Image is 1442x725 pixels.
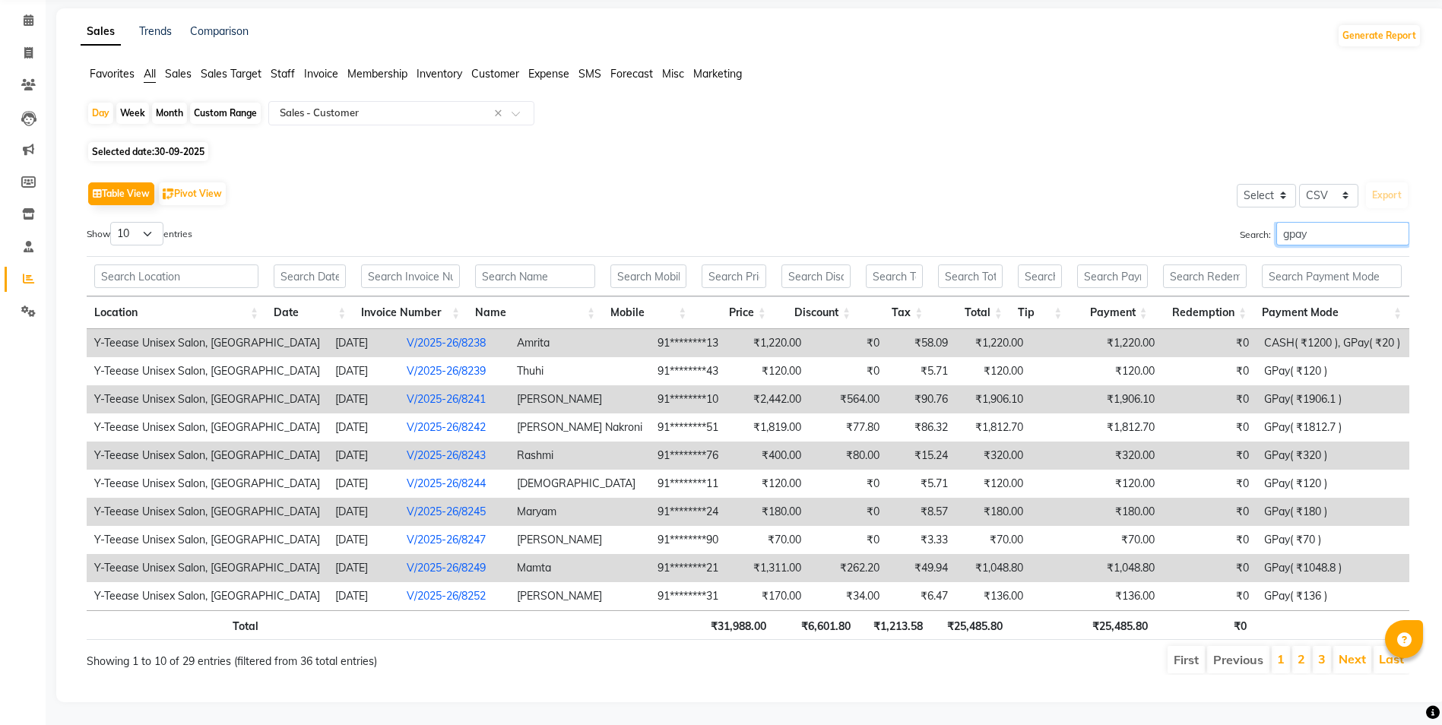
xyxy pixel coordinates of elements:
[1257,413,1409,442] td: GPay( ₹1812.7 )
[1257,554,1409,582] td: GPay( ₹1048.8 )
[956,554,1031,582] td: ₹1,048.80
[809,470,887,498] td: ₹0
[734,357,809,385] td: ₹120.00
[887,582,956,610] td: ₹6.47
[1010,296,1070,329] th: Tip: activate to sort column ascending
[139,24,172,38] a: Trends
[887,442,956,470] td: ₹15.24
[734,526,809,554] td: ₹70.00
[328,582,399,610] td: [DATE]
[87,610,266,640] th: Total
[407,336,486,350] a: V/2025-26/8238
[1083,385,1162,413] td: ₹1,906.10
[809,385,887,413] td: ₹564.00
[90,67,135,81] span: Favorites
[116,103,149,124] div: Week
[1163,264,1247,288] input: Search Redemption
[407,364,486,378] a: V/2025-26/8239
[417,67,462,81] span: Inventory
[190,24,249,38] a: Comparison
[509,357,650,385] td: Thuhi
[274,264,346,288] input: Search Date
[1162,554,1257,582] td: ₹0
[887,413,956,442] td: ₹86.32
[1083,329,1162,357] td: ₹1,220.00
[407,505,486,518] a: V/2025-26/8245
[1083,498,1162,526] td: ₹180.00
[1257,357,1409,385] td: GPay( ₹120 )
[494,106,507,122] span: Clear all
[781,264,851,288] input: Search Discount
[603,296,694,329] th: Mobile: activate to sort column ascending
[956,357,1031,385] td: ₹120.00
[734,554,809,582] td: ₹1,311.00
[956,413,1031,442] td: ₹1,812.70
[509,554,650,582] td: Mamta
[87,385,328,413] td: Y-Teease Unisex Salon, [GEOGRAPHIC_DATA]
[509,582,650,610] td: [PERSON_NAME]
[266,296,353,329] th: Date: activate to sort column ascending
[809,442,887,470] td: ₹80.00
[271,67,295,81] span: Staff
[407,533,486,546] a: V/2025-26/8247
[956,385,1031,413] td: ₹1,906.10
[858,296,930,329] th: Tax: activate to sort column ascending
[509,329,650,357] td: Amrita
[94,264,258,288] input: Search Location
[1018,264,1063,288] input: Search Tip
[328,498,399,526] td: [DATE]
[956,442,1031,470] td: ₹320.00
[88,103,113,124] div: Day
[1276,222,1409,245] input: Search:
[87,526,328,554] td: Y-Teease Unisex Salon, [GEOGRAPHIC_DATA]
[887,526,956,554] td: ₹3.33
[578,67,601,81] span: SMS
[858,610,930,640] th: ₹1,213.58
[930,610,1009,640] th: ₹25,485.80
[87,296,266,329] th: Location: activate to sort column ascending
[163,188,174,200] img: pivot.png
[1083,526,1162,554] td: ₹70.00
[1083,442,1162,470] td: ₹320.00
[87,644,625,670] div: Showing 1 to 10 of 29 entries (filtered from 36 total entries)
[702,264,765,288] input: Search Price
[328,554,399,582] td: [DATE]
[1162,442,1257,470] td: ₹0
[361,264,460,288] input: Search Invoice Number
[1254,296,1409,329] th: Payment Mode: activate to sort column ascending
[328,413,399,442] td: [DATE]
[1240,222,1409,245] label: Search:
[1162,498,1257,526] td: ₹0
[87,582,328,610] td: Y-Teease Unisex Salon, [GEOGRAPHIC_DATA]
[1162,329,1257,357] td: ₹0
[1257,498,1409,526] td: GPay( ₹180 )
[87,329,328,357] td: Y-Teease Unisex Salon, [GEOGRAPHIC_DATA]
[1070,296,1155,329] th: Payment: activate to sort column ascending
[509,442,650,470] td: Rashmi
[774,296,858,329] th: Discount: activate to sort column ascending
[1070,610,1155,640] th: ₹25,485.80
[467,296,603,329] th: Name: activate to sort column ascending
[610,67,653,81] span: Forecast
[694,610,773,640] th: ₹31,988.00
[87,357,328,385] td: Y-Teease Unisex Salon, [GEOGRAPHIC_DATA]
[887,470,956,498] td: ₹5.71
[809,498,887,526] td: ₹0
[201,67,261,81] span: Sales Target
[328,357,399,385] td: [DATE]
[938,264,1002,288] input: Search Total
[165,67,192,81] span: Sales
[509,385,650,413] td: [PERSON_NAME]
[734,470,809,498] td: ₹120.00
[328,470,399,498] td: [DATE]
[1318,651,1326,666] a: 3
[87,498,328,526] td: Y-Teease Unisex Salon, [GEOGRAPHIC_DATA]
[407,476,486,490] a: V/2025-26/8244
[328,329,399,357] td: [DATE]
[152,103,187,124] div: Month
[328,526,399,554] td: [DATE]
[81,18,121,46] a: Sales
[1162,582,1257,610] td: ₹0
[88,142,208,161] span: Selected date:
[1077,264,1147,288] input: Search Payment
